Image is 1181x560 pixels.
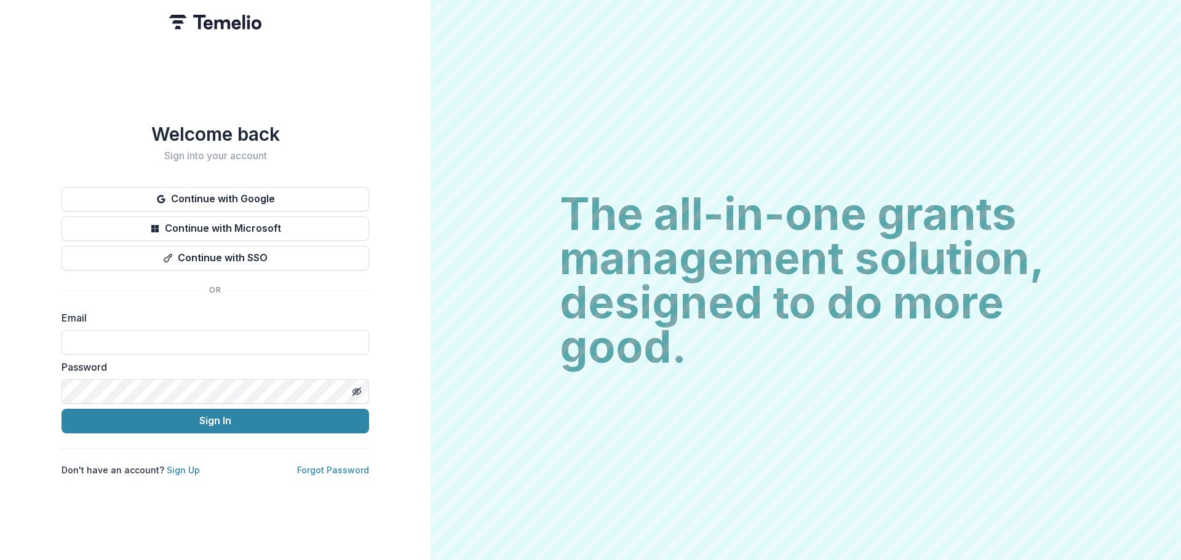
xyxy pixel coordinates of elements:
label: Email [62,310,362,325]
h2: Sign into your account [62,150,369,162]
a: Forgot Password [297,465,369,475]
p: Don't have an account? [62,463,200,476]
img: Temelio [169,15,261,30]
button: Continue with Microsoft [62,216,369,241]
button: Sign In [62,409,369,433]
button: Continue with SSO [62,246,369,270]
a: Sign Up [167,465,200,475]
button: Continue with Google [62,187,369,211]
label: Password [62,360,362,374]
h1: Welcome back [62,123,369,145]
button: Toggle password visibility [347,382,367,401]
